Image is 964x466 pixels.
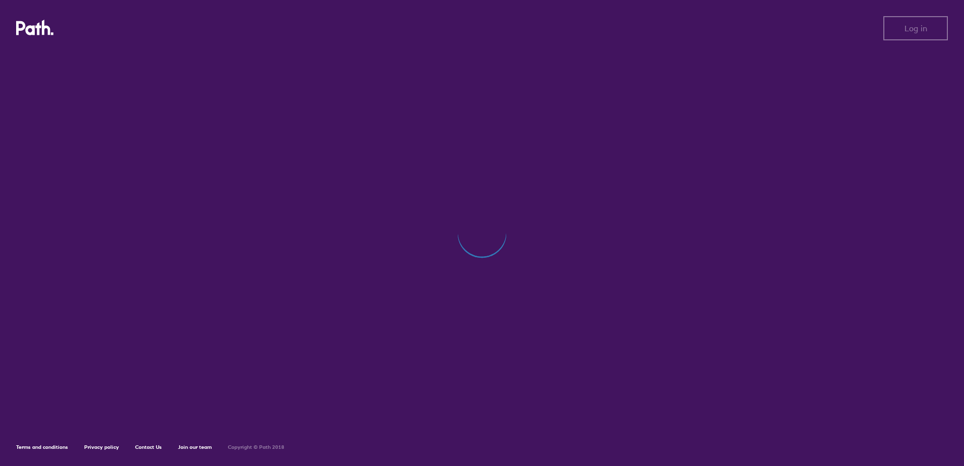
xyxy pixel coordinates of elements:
[905,24,927,33] span: Log in
[84,444,119,450] a: Privacy policy
[16,444,68,450] a: Terms and conditions
[228,444,284,450] h6: Copyright © Path 2018
[883,16,948,40] button: Log in
[135,444,162,450] a: Contact Us
[178,444,212,450] a: Join our team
